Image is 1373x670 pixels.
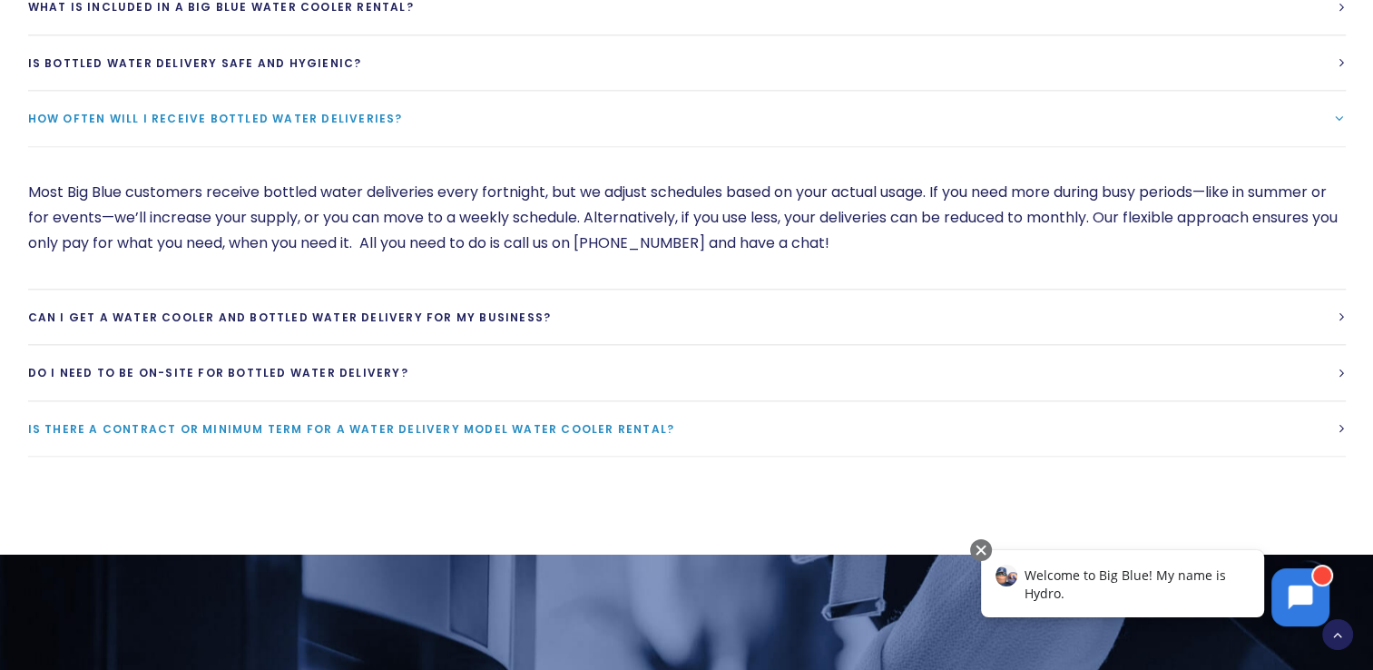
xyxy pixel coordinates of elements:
span: Can I get a water cooler and bottled water delivery for my business? [28,310,552,325]
a: Is bottled water delivery safe and hygienic? [28,35,1346,91]
span: Do I need to be on-site for bottled water delivery? [28,365,408,380]
span: How often will I receive bottled water deliveries? [28,111,403,126]
span: Is bottled water delivery safe and hygienic? [28,55,362,71]
a: Is there a contract or minimum term for a water delivery model water cooler rental? [28,401,1346,457]
a: Can I get a water cooler and bottled water delivery for my business? [28,290,1346,345]
p: Most Big Blue customers receive bottled water deliveries every fortnight, but we adjust schedules... [28,180,1346,256]
span: Is there a contract or minimum term for a water delivery model water cooler rental? [28,421,675,437]
a: Do I need to be on-site for bottled water delivery? [28,345,1346,400]
iframe: Chatbot [962,536,1348,645]
a: How often will I receive bottled water deliveries? [28,91,1346,146]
